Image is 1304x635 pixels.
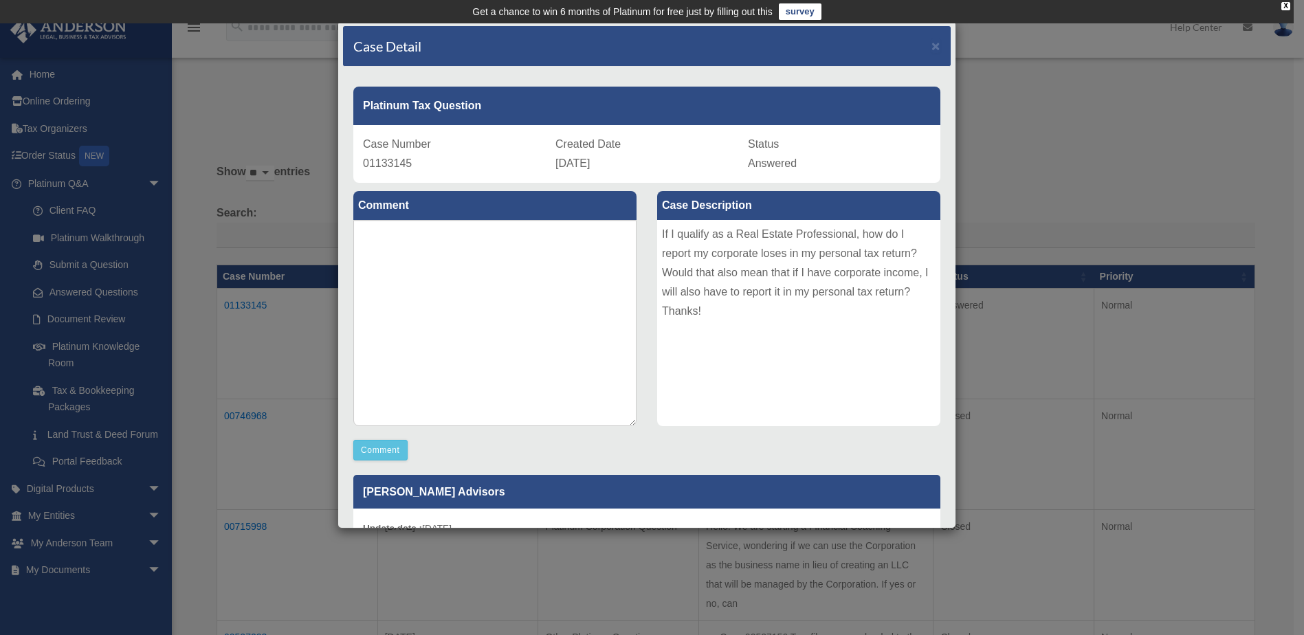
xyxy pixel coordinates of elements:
[353,36,421,56] h4: Case Detail
[748,138,779,150] span: Status
[363,523,422,533] b: Update date :
[657,220,940,426] div: If I qualify as a Real Estate Professional, how do I report my corporate loses in my personal tax...
[555,157,590,169] span: [DATE]
[353,475,940,509] p: [PERSON_NAME] Advisors
[363,138,431,150] span: Case Number
[353,440,408,460] button: Comment
[1281,2,1290,10] div: close
[353,191,637,220] label: Comment
[931,38,940,54] span: ×
[472,3,773,20] div: Get a chance to win 6 months of Platinum for free just by filling out this
[657,191,940,220] label: Case Description
[363,523,452,533] small: [DATE]
[931,38,940,53] button: Close
[555,138,621,150] span: Created Date
[353,87,940,125] div: Platinum Tax Question
[748,157,797,169] span: Answered
[779,3,821,20] a: survey
[363,157,412,169] span: 01133145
